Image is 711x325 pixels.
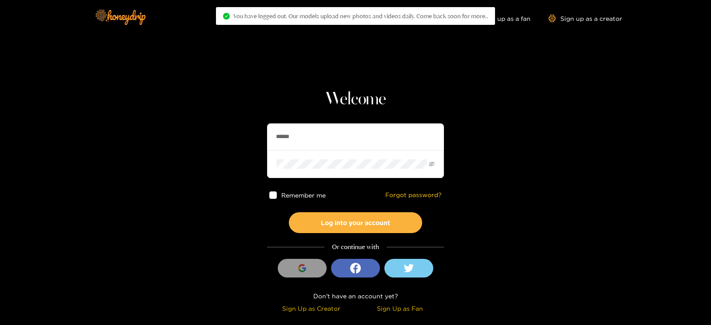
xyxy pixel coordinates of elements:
button: Log into your account [289,212,422,233]
div: Or continue with [267,242,444,252]
span: eye-invisible [429,161,435,167]
div: Sign Up as Fan [358,303,442,313]
a: Forgot password? [385,191,442,199]
a: Sign up as a fan [470,15,531,22]
h1: Welcome [267,89,444,110]
div: Don't have an account yet? [267,291,444,301]
span: Remember me [281,192,326,198]
div: Sign Up as Creator [269,303,353,313]
span: check-circle [223,13,230,20]
a: Sign up as a creator [548,15,622,22]
span: You have logged out. Our models upload new photos and videos daily. Come back soon for more.. [233,12,488,20]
